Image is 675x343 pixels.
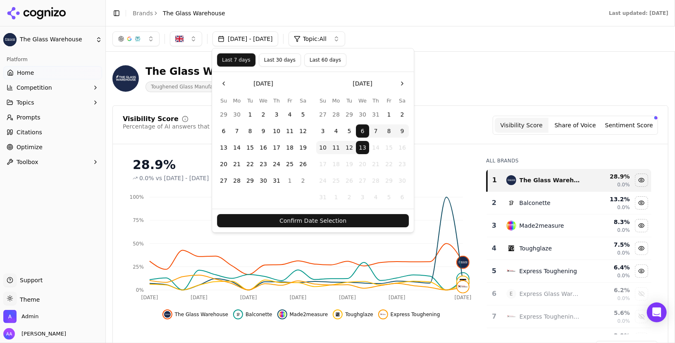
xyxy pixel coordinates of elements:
tr: 1the glass warehouseThe Glass Warehouse28.9%0.0%Hide the glass warehouse data [487,169,651,192]
div: Toughglaze [520,244,552,252]
button: Hide express toughening data [635,264,648,278]
span: Prompts [17,113,41,121]
th: Wednesday [356,97,369,105]
tr: 6EExpress Glass Warehouse6.2%0.0%Show express glass warehouse data [487,283,651,305]
tspan: [DATE] [290,295,307,300]
span: 0.0% [617,227,630,233]
span: [PERSON_NAME] [18,330,66,338]
button: Thursday, July 31st, 2025 [270,174,283,187]
button: Sunday, July 20th, 2025 [217,157,230,171]
button: Thursday, August 7th, 2025, selected [369,124,382,138]
button: Tuesday, July 29th, 2025 [243,174,257,187]
div: Express Glass Warehouse [520,290,582,298]
div: 28.9 % [588,172,630,181]
button: Toolbox [3,155,102,169]
button: Hide balconette data [233,310,272,319]
button: Hide made2measure data [635,219,648,232]
img: The Glass Warehouse [112,65,139,92]
a: Brands [133,10,153,17]
button: Friday, August 1st, 2025 [382,108,396,121]
button: Hide the glass warehouse data [635,174,648,187]
img: toughglaze [506,243,516,253]
span: Topic: All [303,35,327,43]
button: Friday, July 25th, 2025 [283,157,296,171]
button: Saturday, August 2nd, 2025 [296,174,310,187]
span: 0.0% [139,174,154,182]
button: Saturday, July 5th, 2025 [296,108,310,121]
img: the glass warehouse [164,311,171,318]
th: Friday [382,97,396,105]
span: 0.0% [617,181,630,188]
tspan: 50% [133,241,144,247]
span: 0.0% [617,204,630,211]
span: Support [17,276,43,284]
div: 13.2 % [588,195,630,203]
span: Toolbox [17,158,38,166]
nav: breadcrumb [133,9,225,17]
button: Saturday, August 9th, 2025, selected [396,124,409,138]
div: 2 [490,198,498,208]
span: vs [DATE] - [DATE] [156,174,209,182]
span: Toughglaze [345,311,373,318]
div: 6.2 % [588,286,630,294]
button: Wednesday, July 16th, 2025 [257,141,270,154]
img: express toughening ltd [506,312,516,322]
div: 1 [491,175,498,185]
th: Sunday [316,97,329,105]
div: 2.9 % [588,331,630,340]
tr: 3made2measureMade2measure8.3%0.0%Hide made2measure data [487,214,651,237]
div: Open Intercom Messenger [647,303,667,322]
button: Friday, August 1st, 2025 [283,174,296,187]
span: 0.0% [617,318,630,324]
span: Toughened Glass Manufacturing & Design [145,81,260,92]
span: The Glass Warehouse [175,311,228,318]
button: [DATE] - [DATE] [212,31,278,46]
button: Last 60 days [304,53,346,67]
a: Citations [3,126,102,139]
img: express toughening [457,281,469,293]
div: Last updated: [DATE] [609,10,668,17]
button: Thursday, July 31st, 2025 [369,108,382,121]
img: made2measure [279,311,286,318]
button: Go to the Next Month [396,77,409,90]
div: 7.5 % [588,241,630,249]
button: Thursday, July 17th, 2025 [270,141,283,154]
button: Tuesday, August 5th, 2025 [343,124,356,138]
span: Citations [17,128,42,136]
th: Thursday [270,97,283,105]
div: 3 [490,221,498,231]
button: Visibility Score [495,118,549,133]
button: Tuesday, August 12th, 2025, selected [343,141,356,154]
table: August 2025 [316,97,409,204]
button: Hide made2measure data [277,310,328,319]
span: Home [17,69,34,77]
button: Thursday, July 3rd, 2025 [270,108,283,121]
span: Made2measure [290,311,328,318]
a: Prompts [3,111,102,124]
button: Hide toughglaze data [333,310,373,319]
button: Show express toughening ltd data [635,310,648,323]
button: Friday, July 18th, 2025 [283,141,296,154]
tspan: 100% [130,194,144,200]
button: Wednesday, July 2nd, 2025 [257,108,270,121]
img: toughglaze [457,276,469,288]
div: 4 [490,243,498,253]
span: The Glass Warehouse [20,36,92,43]
tspan: [DATE] [389,295,405,300]
div: The Glass Warehouse [520,176,582,184]
span: Topics [17,98,34,107]
th: Saturday [396,97,409,105]
button: Saturday, July 12th, 2025 [296,124,310,138]
th: Saturday [296,97,310,105]
div: The Glass Warehouse [145,65,265,78]
button: Sunday, July 13th, 2025 [217,141,230,154]
button: Hide express toughening data [378,310,440,319]
tr: 5express tougheningExpress Toughening6.4%0.0%Hide express toughening data [487,260,651,283]
div: Platform [3,53,102,66]
img: balconette [457,273,469,285]
div: Made2measure [520,222,564,230]
button: Sunday, July 27th, 2025 [217,174,230,187]
button: Go to the Previous Month [217,77,230,90]
div: Express Toughening Ltd [520,312,582,321]
img: balconette [506,198,516,208]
